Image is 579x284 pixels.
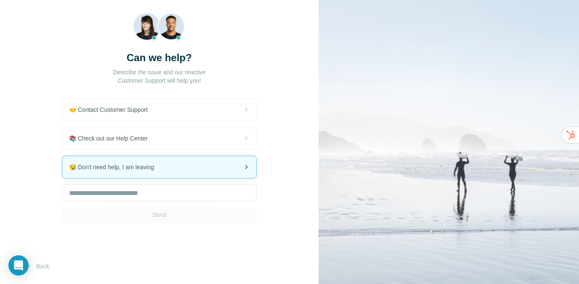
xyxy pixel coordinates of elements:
[113,68,205,76] p: Describe the issue and our reactive
[118,76,201,85] p: Customer Support will help you!
[133,13,185,44] img: Beach Photo
[8,255,29,276] div: Open Intercom Messenger
[69,105,155,114] span: 🤝 Contact Customer Support
[20,259,55,274] button: Back
[127,51,192,65] h3: Can we help?
[69,163,161,171] span: 😪 Don't need help, I am leaving
[69,134,155,143] span: 📚 Check out our Help Center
